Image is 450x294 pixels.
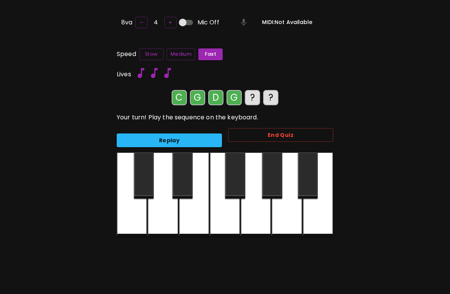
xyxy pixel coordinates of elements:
button: End Quiz [228,128,333,142]
div: ? [263,90,278,105]
div: G [227,90,242,105]
div: D [208,90,223,105]
p: Your turn! Play the sequence on the keyboard. [117,113,333,122]
h6: Lives [117,69,131,80]
button: Replay [117,133,222,148]
button: Slow [139,48,164,60]
button: – [135,17,148,29]
h6: 4 [154,17,158,28]
div: C [172,90,187,105]
h6: MIDI: Not Available [262,18,313,27]
button: Fast [198,48,223,60]
h6: Speed [117,49,136,59]
div: ? [245,90,260,105]
h6: 8va [121,17,132,28]
button: Medium [167,48,195,60]
span: Mic Off [198,18,219,27]
button: + [164,17,177,29]
div: G [190,90,205,105]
